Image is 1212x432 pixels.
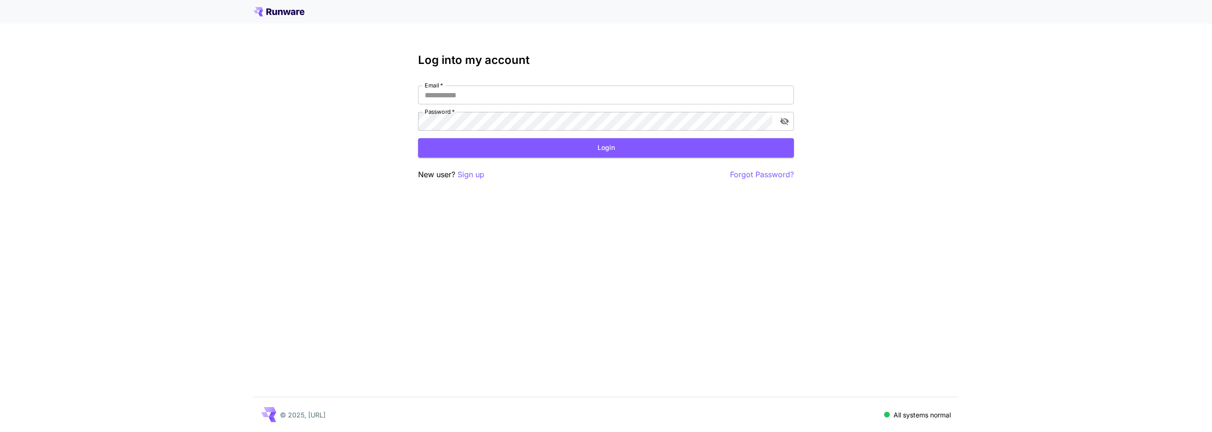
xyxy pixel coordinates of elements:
button: Forgot Password? [730,169,794,181]
label: Password [425,108,455,116]
button: toggle password visibility [776,113,793,130]
p: All systems normal [893,410,951,420]
h3: Log into my account [418,54,794,67]
button: Sign up [458,169,484,181]
p: New user? [418,169,484,181]
p: © 2025, [URL] [280,410,326,420]
label: Email [425,81,443,89]
button: Login [418,138,794,157]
